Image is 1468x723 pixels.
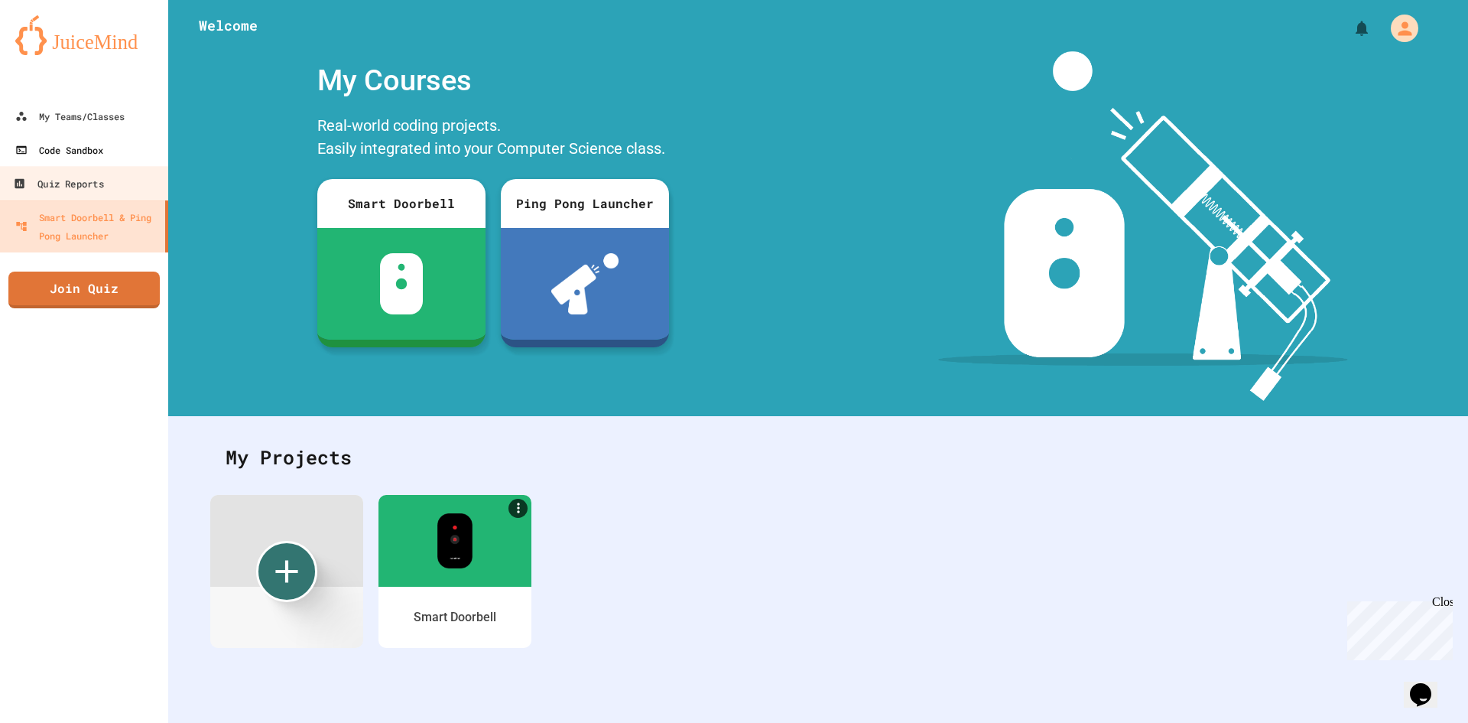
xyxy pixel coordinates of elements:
div: Chat with us now!Close [6,6,106,97]
div: Smart Doorbell [317,179,486,228]
img: sdb-real-colors.png [437,513,473,568]
img: sdb-white.svg [380,253,424,314]
div: My Teams/Classes [15,107,125,125]
div: Ping Pong Launcher [501,179,669,228]
a: MoreSmart Doorbell [378,495,531,648]
div: Quiz Reports [13,174,103,194]
img: banner-image-my-projects.png [938,51,1348,401]
a: More [508,499,528,518]
div: My Account [1375,11,1422,46]
iframe: chat widget [1404,662,1453,708]
div: Create new [256,541,317,602]
div: Smart Doorbell & Ping Pong Launcher [15,208,159,245]
div: Code Sandbox [15,141,103,159]
iframe: chat widget [1341,595,1453,660]
div: Smart Doorbell [414,608,496,627]
div: Real-world coding projects. Easily integrated into your Computer Science class. [310,110,677,168]
div: My Projects [210,428,1426,487]
img: ppl-with-ball.png [551,253,619,314]
a: Join Quiz [8,272,160,308]
img: logo-orange.svg [15,15,153,55]
div: My Courses [310,51,677,110]
div: My Notifications [1324,15,1375,41]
